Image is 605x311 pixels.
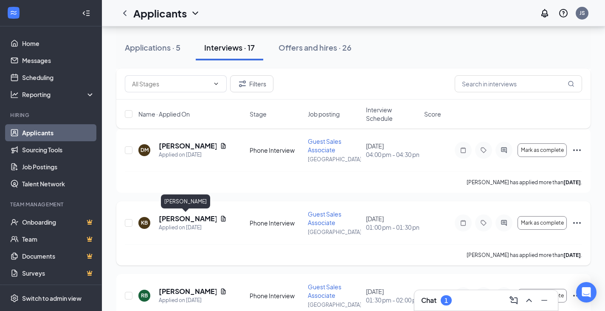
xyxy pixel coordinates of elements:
span: Mark as complete [521,147,564,153]
svg: Notifications [540,8,550,18]
div: Phone Interview [250,219,303,227]
h3: Chat [421,296,436,305]
div: RB [141,292,148,299]
div: KB [141,219,148,226]
span: 01:00 pm - 01:30 pm [366,223,419,231]
button: ComposeMessage [507,294,521,307]
h5: [PERSON_NAME] [159,141,217,151]
div: [DATE] [366,214,419,231]
div: Open Intercom Messenger [576,282,597,302]
b: [DATE] [563,179,581,185]
a: SurveysCrown [22,265,95,282]
svg: ChevronDown [190,8,200,18]
svg: Ellipses [572,218,582,228]
input: Search in interviews [455,75,582,92]
span: Score [424,110,441,118]
div: Offers and hires · 26 [279,42,352,53]
svg: Document [220,143,227,149]
div: Hiring [10,111,93,119]
div: [DATE] [366,142,419,159]
div: Phone Interview [250,291,303,300]
span: Mark as complete [521,220,564,226]
div: Interviews · 17 [204,42,255,53]
svg: ChevronDown [213,80,219,87]
span: Job posting [308,110,340,118]
svg: Minimize [539,295,549,305]
div: Applications · 5 [125,42,180,53]
p: [GEOGRAPHIC_DATA] [308,156,361,163]
span: Interview Schedule [366,106,419,123]
svg: ChevronUp [524,295,534,305]
svg: QuestionInfo [558,8,568,18]
div: Reporting [22,90,95,99]
svg: Settings [10,294,19,302]
svg: Ellipses [572,145,582,155]
input: All Stages [132,79,209,88]
svg: ChevronLeft [120,8,130,18]
h5: [PERSON_NAME] [159,214,217,223]
svg: ActiveChat [499,220,509,226]
b: [DATE] [563,252,581,258]
p: [PERSON_NAME] has applied more than . [467,179,582,186]
svg: Note [458,220,468,226]
button: Filter Filters [230,75,273,92]
a: Messages [22,52,95,69]
span: 04:00 pm - 04:30 pm [366,150,419,159]
svg: Ellipses [572,291,582,301]
svg: ComposeMessage [509,295,519,305]
svg: Analysis [10,90,19,99]
svg: Note [458,147,468,154]
div: Applied on [DATE] [159,223,227,232]
a: Scheduling [22,69,95,86]
svg: Document [220,215,227,222]
div: [DATE] [366,287,419,304]
div: JS [580,9,585,17]
span: Stage [250,110,267,118]
span: Guest Sales Associate [308,210,341,226]
p: [GEOGRAPHIC_DATA] [308,228,361,236]
span: 01:30 pm - 02:00 pm [366,296,419,304]
span: Guest Sales Associate [308,283,341,299]
svg: Tag [478,220,489,226]
div: Applied on [DATE] [159,151,227,159]
button: ChevronUp [522,294,536,307]
button: Mark as complete [518,289,567,302]
div: 1 [445,297,448,304]
button: Minimize [537,294,551,307]
h5: [PERSON_NAME] [159,287,217,296]
a: Talent Network [22,175,95,192]
div: Switch to admin view [22,294,82,302]
svg: ActiveChat [499,147,509,154]
svg: Collapse [82,9,90,17]
svg: MagnifyingGlass [568,80,574,87]
svg: Tag [478,147,489,154]
p: [GEOGRAPHIC_DATA] [308,301,361,308]
a: OnboardingCrown [22,214,95,231]
a: Applicants [22,124,95,141]
a: Sourcing Tools [22,141,95,158]
button: Mark as complete [518,143,567,157]
h1: Applicants [133,6,187,20]
div: DM [141,146,149,154]
div: Phone Interview [250,146,303,154]
span: Name · Applied On [138,110,190,118]
p: [PERSON_NAME] has applied more than . [467,251,582,259]
span: Guest Sales Associate [308,137,341,154]
div: Team Management [10,201,93,208]
svg: Filter [237,79,248,89]
div: Applied on [DATE] [159,296,227,305]
a: Home [22,35,95,52]
svg: WorkstreamLogo [9,9,18,17]
div: [PERSON_NAME] [161,194,210,208]
a: Job Postings [22,158,95,175]
a: DocumentsCrown [22,248,95,265]
button: Mark as complete [518,216,567,230]
a: TeamCrown [22,231,95,248]
svg: Document [220,288,227,295]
